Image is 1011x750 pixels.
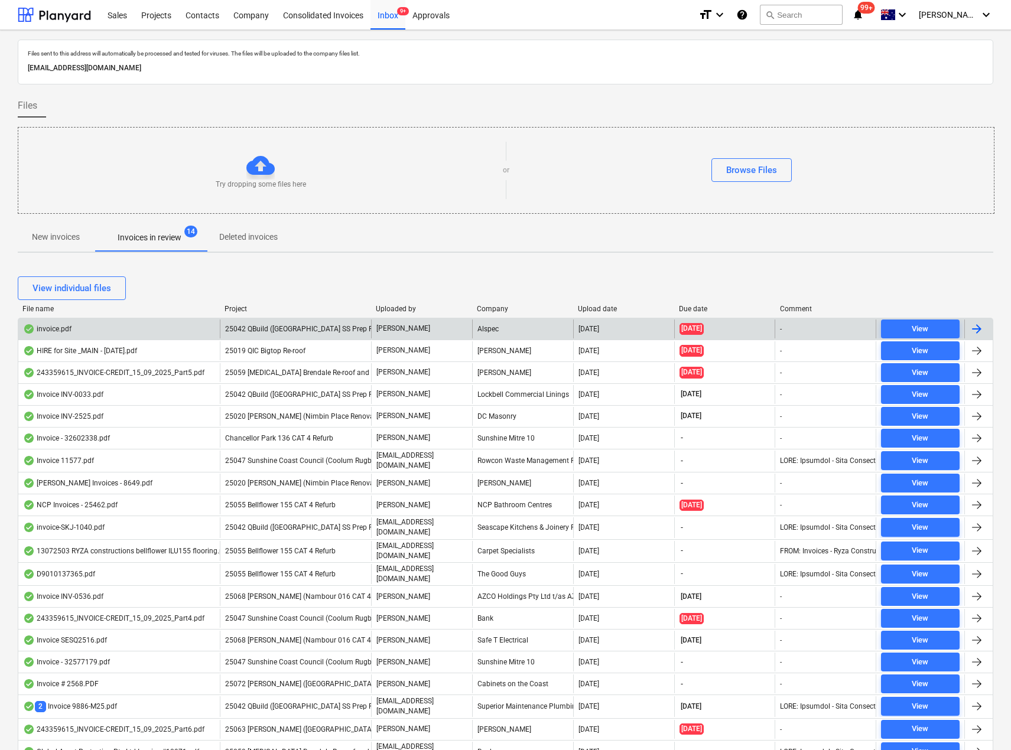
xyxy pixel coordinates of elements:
p: [PERSON_NAME] [376,433,430,443]
span: [DATE] [680,702,703,712]
div: NCP Invoices - 25462.pdf [23,500,118,510]
div: File name [22,305,215,313]
div: Invoice # 2568.PDF [23,679,99,689]
span: - [680,569,684,579]
div: [DATE] [578,347,599,355]
div: Cabinets on the Coast [472,674,573,693]
div: OCR finished [23,478,35,488]
span: [DATE] [680,723,704,735]
div: Sunshine Mitre 10 [472,653,573,671]
p: [EMAIL_ADDRESS][DOMAIN_NAME] [376,541,467,561]
p: [PERSON_NAME] [376,635,430,645]
button: View [881,363,960,382]
button: View [881,631,960,650]
div: invoice-SKJ-1040.pdf [23,523,105,532]
div: View [912,366,928,380]
div: Due date [679,305,771,313]
div: [PERSON_NAME] [472,341,573,360]
div: Carpet Specialists [472,541,573,561]
div: [DATE] [578,412,599,420]
div: OCR finished [23,679,35,689]
div: View [912,590,928,604]
button: View [881,720,960,739]
p: Invoices in review [118,231,181,244]
div: View [912,477,928,490]
p: New invoices [32,231,80,243]
div: [DATE] [578,325,599,333]
i: keyboard_arrow_down [979,8,993,22]
div: Browse Files [726,162,777,178]
div: View [912,656,928,669]
div: OCR finished [23,592,35,601]
div: OCR finished [23,657,35,667]
span: - [680,657,684,667]
button: View [881,518,960,537]
span: search [765,10,775,19]
div: invoice.pdf [23,324,71,334]
div: Uploaded by [376,305,467,313]
p: [EMAIL_ADDRESS][DOMAIN_NAME] [376,696,467,716]
span: 25059 Iplex Brendale Re-roof and New Shed [225,369,403,377]
i: Knowledge base [736,8,748,22]
span: - [680,478,684,488]
button: View [881,542,960,560]
div: OCR finished [23,368,35,377]
span: Files [18,99,37,113]
span: 9+ [397,7,409,15]
div: - [780,592,782,601]
div: [DATE] [578,702,599,710]
div: [DATE] [578,636,599,644]
div: View [912,432,928,445]
div: Project [225,305,366,313]
div: View [912,700,928,713]
div: [PERSON_NAME] [472,720,573,739]
span: 25042 QBuild (Sunshine Beach SS Prep Reroof) [225,325,392,333]
button: View [881,451,960,470]
div: Invoice INV-0536.pdf [23,592,103,601]
div: OCR finished [23,412,35,421]
div: Invoice - 32602338.pdf [23,433,110,443]
span: 25068 Keyton (Nambour 016 CAT 4) [225,592,373,601]
div: - [780,680,782,688]
span: 25055 Bellflower 155 CAT 4 Refurb [225,501,336,509]
div: - [780,636,782,644]
p: [PERSON_NAME] [376,324,430,334]
i: keyboard_arrow_down [713,8,727,22]
p: Try dropping some files here [216,180,306,190]
span: 25020 Patrick Lovekin (Nimbin Place Renovation) [225,412,389,420]
span: [DATE] [680,345,704,356]
div: Safe T Electrical [472,631,573,650]
div: D9010137365.pdf [23,569,95,579]
span: 25072 Keyton (Chancellor Park 327 CAT 4) [225,680,411,688]
span: [DATE] [680,592,703,602]
div: [DATE] [578,369,599,377]
div: NCP Bathroom Centres [472,495,573,514]
span: [DATE] [680,367,704,378]
button: View [881,385,960,404]
div: OCR finished [23,390,35,399]
div: [DATE] [578,570,599,578]
button: View [881,697,960,716]
div: - [780,501,782,509]
button: View [881,495,960,514]
p: [PERSON_NAME] [376,724,430,734]
div: [DATE] [578,523,599,531]
span: 25047 Sunshine Coast Council (Coolum Rugby Roofing) [225,614,404,622]
button: View [881,609,960,628]
div: 243359615_INVOICE-CREDIT_15_09_2025_Part5.pdf [23,368,204,377]
button: View [881,341,960,360]
div: OCR finished [23,635,35,645]
div: [DATE] [578,501,599,509]
div: OCR finished [23,702,35,711]
span: - [680,523,684,533]
span: 2 [35,701,46,712]
p: [PERSON_NAME] [376,367,430,377]
div: View [912,388,928,402]
div: [DATE] [578,547,599,555]
div: AZCO Holdings Pty Ltd t/as AZCO Demolition [472,587,573,606]
button: Search [760,5,843,25]
div: OCR finished [23,725,35,734]
span: - [680,546,684,556]
p: [PERSON_NAME] [376,411,430,421]
div: OCR finished [23,523,35,532]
